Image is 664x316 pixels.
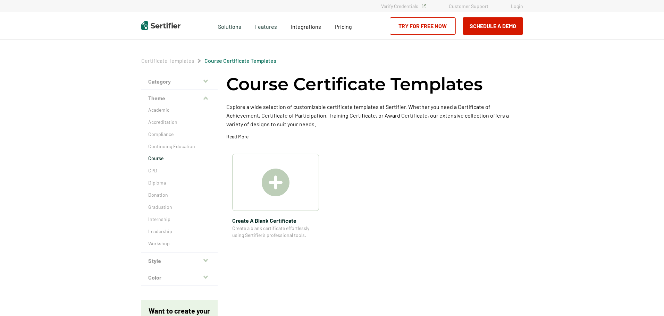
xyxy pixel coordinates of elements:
[232,225,319,239] span: Create a blank certificate effortlessly using Sertifier’s professional tools.
[422,4,426,8] img: Verified
[141,253,218,269] button: Style
[218,22,241,30] span: Solutions
[226,73,483,95] h1: Course Certificate Templates
[335,22,352,30] a: Pricing
[148,216,211,223] a: Internship
[226,102,523,128] p: Explore a wide selection of customizable certificate templates at Sertifier. Whether you need a C...
[148,131,211,138] a: Compliance
[511,3,523,9] a: Login
[148,228,211,235] a: Leadership
[141,73,218,90] button: Category
[390,17,456,35] a: Try for Free Now
[449,3,488,9] a: Customer Support
[335,23,352,30] span: Pricing
[291,22,321,30] a: Integrations
[148,240,211,247] a: Workshop
[141,57,276,64] div: Breadcrumb
[148,143,211,150] a: Continuing Education
[141,57,194,64] a: Certificate Templates
[291,23,321,30] span: Integrations
[381,3,426,9] a: Verify Credentials
[141,106,218,253] div: Theme
[148,204,211,211] a: Graduation
[141,21,180,30] img: Sertifier | Digital Credentialing Platform
[148,191,211,198] a: Donation
[148,119,211,126] a: Accreditation
[141,269,218,286] button: Color
[226,133,249,140] p: Read More
[148,167,211,174] a: CPD
[148,106,211,113] a: Academic
[148,179,211,186] a: Diploma
[262,169,289,196] img: Create A Blank Certificate
[232,216,319,225] span: Create A Blank Certificate
[204,57,276,64] a: Course Certificate Templates
[255,22,277,30] span: Features
[148,155,211,162] a: Course
[141,90,218,106] button: Theme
